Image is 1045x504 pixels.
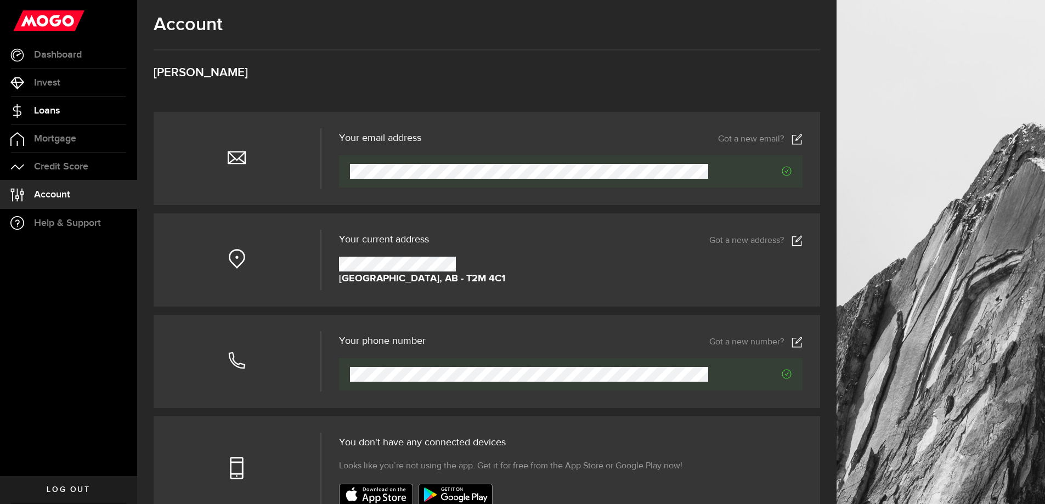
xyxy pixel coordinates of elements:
[34,50,82,60] span: Dashboard
[47,486,90,494] span: Log out
[709,235,803,246] a: Got a new address?
[339,336,426,346] h3: Your phone number
[339,235,429,245] span: Your current address
[339,438,506,448] span: You don't have any connected devices
[708,166,792,176] span: Verified
[709,337,803,348] a: Got a new number?
[9,4,42,37] button: Open LiveChat chat widget
[34,162,88,172] span: Credit Score
[154,67,820,79] h3: [PERSON_NAME]
[154,14,820,36] h1: Account
[34,134,76,144] span: Mortgage
[34,78,60,88] span: Invest
[34,106,60,116] span: Loans
[339,271,505,286] strong: [GEOGRAPHIC_DATA], AB - T2M 4C1
[708,369,792,379] span: Verified
[339,460,682,473] span: Looks like you’re not using the app. Get it for free from the App Store or Google Play now!
[718,134,803,145] a: Got a new email?
[34,218,101,228] span: Help & Support
[339,133,421,143] h3: Your email address
[34,190,70,200] span: Account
